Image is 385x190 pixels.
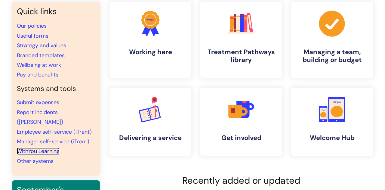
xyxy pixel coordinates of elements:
[291,2,373,78] a: Managing a team, building or budget
[200,88,282,156] a: Get involved
[17,99,59,106] a: Submit expenses
[114,48,186,56] h4: Working here
[109,88,191,156] a: Delivering a service
[17,32,48,39] a: Useful forms
[200,2,282,78] a: Treatment Pathways library
[296,48,368,64] h4: Managing a team, building or budget
[17,85,95,93] h4: Systems and tools
[17,138,89,145] a: Manager self-service (iTrent)
[109,2,191,78] a: Working here
[17,52,65,59] a: Branded templates
[17,128,92,135] a: Employee self-service (iTrent)
[205,134,277,142] h4: Get involved
[17,7,95,16] h3: Quick links
[296,134,368,142] h4: Welcome Hub
[291,88,373,156] a: Welcome Hub
[17,148,60,155] a: WithYou Learning
[109,175,373,186] h2: Recently added or updated
[17,109,63,126] a: Report incidents ([PERSON_NAME])
[205,48,277,64] h4: Treatment Pathways library
[17,42,66,49] a: Strategy and values
[114,134,186,142] h4: Delivering a service
[17,61,61,69] a: Wellbeing at work
[17,22,47,30] a: Our policies
[17,71,58,78] a: Pay and benefits
[17,157,54,165] a: Other systems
